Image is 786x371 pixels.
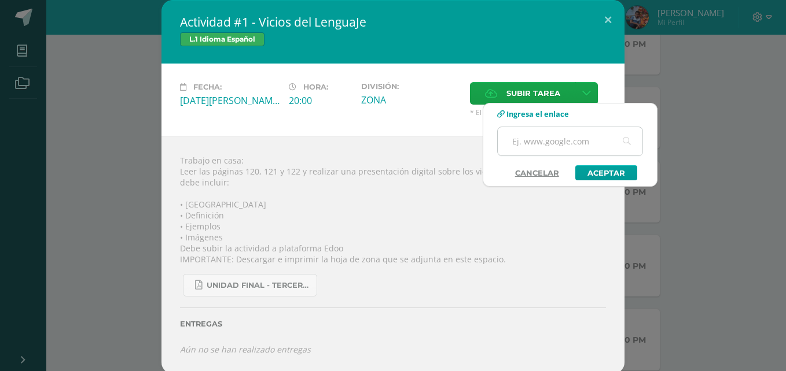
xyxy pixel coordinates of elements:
[506,109,569,119] span: Ingresa el enlace
[180,320,606,328] label: Entregas
[180,94,280,107] div: [DATE][PERSON_NAME]
[289,94,352,107] div: 20:00
[470,107,606,117] span: * El tamaño máximo permitido es 50 MB
[504,165,571,180] a: Cancelar
[180,14,606,30] h2: Actividad #1 - Vicios del LenguaJe
[207,281,311,290] span: UNIDAD FINAL - TERCERO BASICO A-B-C.pdf
[180,344,311,355] i: Aún no se han realizado entregas
[193,83,222,91] span: Fecha:
[303,83,328,91] span: Hora:
[183,274,317,296] a: UNIDAD FINAL - TERCERO BASICO A-B-C.pdf
[498,127,642,155] input: Ej. www.google.com
[361,94,461,106] div: ZONA
[180,32,265,46] span: L.1 Idioma Español
[506,83,560,104] span: Subir tarea
[575,165,637,180] a: Aceptar
[361,82,461,91] label: División:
